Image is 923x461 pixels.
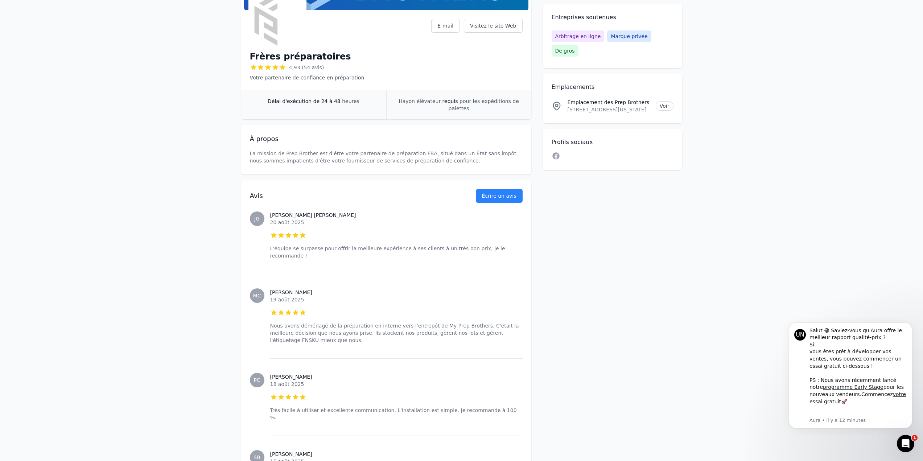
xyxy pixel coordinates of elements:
[399,98,441,104] font: Hayon élévateur
[270,289,312,295] font: [PERSON_NAME]
[552,14,616,21] font: Entreprises soutenues
[268,98,341,104] font: Délai d'exécution de 24 à 48
[913,435,916,440] font: 1
[270,212,356,218] font: [PERSON_NAME] [PERSON_NAME]
[254,216,260,222] font: JG
[254,454,260,460] font: SB
[250,75,364,81] font: Votre partenaire de confiance en préparation
[555,48,575,54] font: De gros
[568,107,647,112] font: [STREET_ADDRESS][US_STATE]
[270,451,312,457] font: [PERSON_NAME]
[250,192,263,199] font: Avis
[250,151,520,164] font: La mission de Prep Brother est d'être votre partenaire de préparation FBA, situé dans un État san...
[568,99,650,105] font: Emplacement des Prep Brothers
[476,189,523,203] a: Écrire un avis
[431,19,460,33] a: E-mail
[555,33,601,39] font: Arbitrage en ligne
[778,312,923,441] iframe: Message de notifications d'interphone
[270,381,304,387] font: 18 août 2025
[464,19,522,33] a: Visitez le site Web
[482,193,516,199] font: Écrire un avis
[270,323,521,343] font: Nous avons déménagé de la préparation en interne vers l'entrepôt de My Prep Brothers. C'était la ...
[442,98,458,104] font: requis
[289,65,324,70] font: 4,93 (54 avis)
[253,293,261,299] font: MC
[250,52,351,62] font: Frères préparatoires
[470,23,516,29] font: Visitez le site Web
[449,98,519,111] font: pour les expéditions de palettes
[254,377,260,383] font: PC
[611,33,647,39] font: Marque privée
[656,101,673,111] a: Voir
[250,135,279,143] font: À propos
[270,219,304,225] font: 20 août 2025
[270,407,519,420] font: Très facile à utiliser et excellente communication. L'installation est simple. Je recommande à 10...
[270,246,507,259] font: L'équipe se surpasse pour offrir la meilleure expérience à ses clients à un très bon prix, je le ...
[437,23,453,29] font: E-mail
[270,297,304,302] font: 19 août 2025
[552,83,595,90] font: Emplacements
[552,139,593,145] font: Profils sociaux
[897,435,914,452] iframe: Chat en direct par interphone
[270,374,312,380] font: [PERSON_NAME]
[660,103,669,109] font: Voir
[342,98,359,104] font: heures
